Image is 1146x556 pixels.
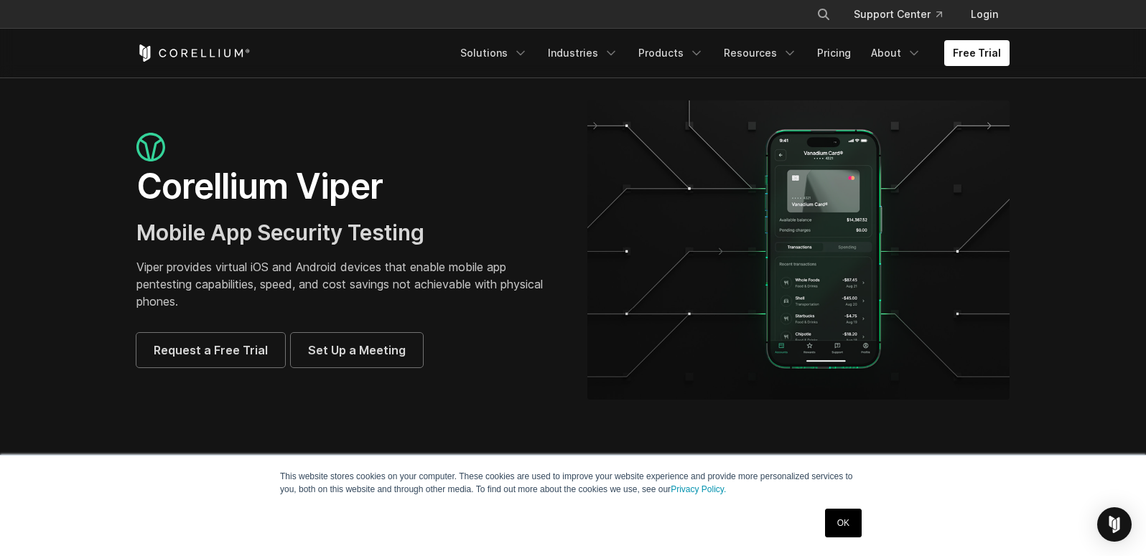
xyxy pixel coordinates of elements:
span: Request a Free Trial [154,341,268,359]
button: Search [811,1,837,27]
a: Industries [539,40,627,66]
a: Login [959,1,1010,27]
a: Solutions [452,40,536,66]
a: OK [825,509,862,537]
a: Pricing [809,40,859,66]
a: Privacy Policy. [671,484,726,494]
img: viper_icon_large [136,133,165,162]
div: Open Intercom Messenger [1097,507,1132,542]
img: viper_hero [587,100,1010,400]
p: This website stores cookies on your computer. These cookies are used to improve your website expe... [280,470,866,496]
span: Mobile App Security Testing [136,220,424,245]
div: Navigation Menu [799,1,1010,27]
a: Request a Free Trial [136,333,285,367]
div: Navigation Menu [452,40,1010,66]
a: Products [630,40,712,66]
a: Support Center [842,1,954,27]
h1: Corellium Viper [136,165,559,208]
span: Set Up a Meeting [308,341,406,359]
p: Viper provides virtual iOS and Android devices that enable mobile app pentesting capabilities, sp... [136,258,559,310]
a: About [862,40,930,66]
a: Corellium Home [136,44,251,62]
a: Set Up a Meeting [291,333,423,367]
a: Free Trial [944,40,1010,66]
a: Resources [715,40,806,66]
